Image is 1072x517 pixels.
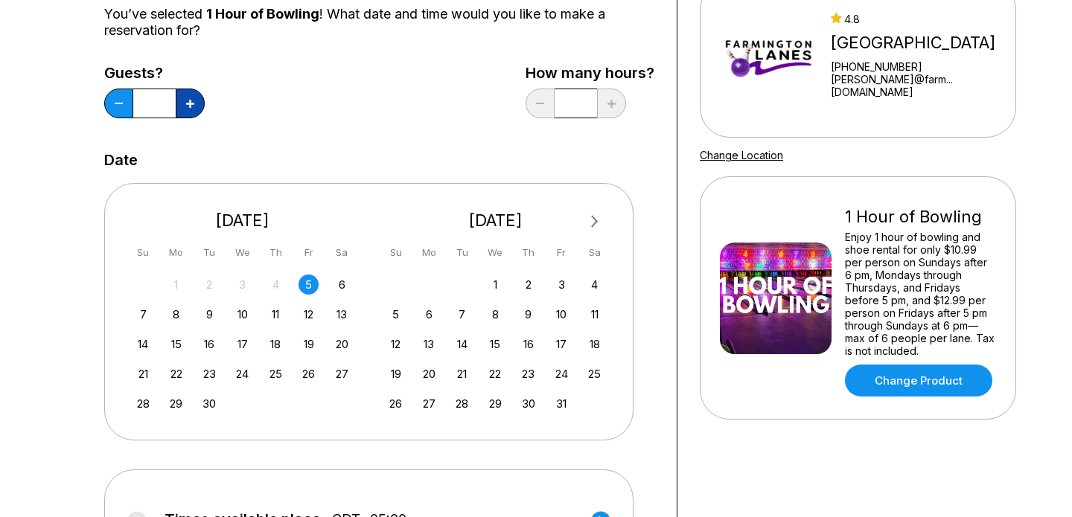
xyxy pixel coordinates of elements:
div: Choose Friday, September 19th, 2025 [299,334,319,354]
div: Choose Saturday, September 27th, 2025 [332,364,352,384]
div: Choose Thursday, October 16th, 2025 [518,334,538,354]
div: Choose Wednesday, October 8th, 2025 [485,304,505,324]
div: Choose Saturday, October 25th, 2025 [584,364,604,384]
div: Sa [584,243,604,263]
div: We [485,243,505,263]
div: Su [386,243,406,263]
div: month 2025-10 [384,273,607,414]
div: [DATE] [380,211,611,231]
div: Enjoy 1 hour of bowling and shoe rental for only $10.99 per person on Sundays after 6 pm, Mondays... [845,231,996,357]
div: Choose Friday, September 12th, 2025 [299,304,319,324]
div: Choose Saturday, September 6th, 2025 [332,274,352,295]
div: Choose Friday, October 10th, 2025 [552,304,572,324]
a: Change Product [845,365,992,396]
div: Choose Sunday, September 28th, 2025 [133,394,153,414]
div: Choose Sunday, September 14th, 2025 [133,334,153,354]
div: Fr [299,243,319,263]
div: Choose Thursday, October 23rd, 2025 [518,364,538,384]
div: Choose Monday, September 29th, 2025 [166,394,186,414]
div: Choose Saturday, September 13th, 2025 [332,304,352,324]
div: Not available Thursday, September 4th, 2025 [266,274,286,295]
div: Choose Friday, October 3rd, 2025 [552,274,572,295]
div: Choose Saturday, October 18th, 2025 [584,334,604,354]
div: Choose Sunday, September 21st, 2025 [133,364,153,384]
div: We [232,243,252,263]
div: Choose Sunday, September 7th, 2025 [133,304,153,324]
div: Fr [552,243,572,263]
div: Mo [419,243,439,263]
div: Choose Thursday, October 30th, 2025 [518,394,538,414]
div: Choose Tuesday, October 28th, 2025 [452,394,472,414]
div: Not available Tuesday, September 2nd, 2025 [200,274,220,295]
img: Farmington Lanes [720,3,817,115]
div: Choose Tuesday, September 16th, 2025 [200,334,220,354]
div: Choose Monday, September 22nd, 2025 [166,364,186,384]
div: Choose Friday, October 17th, 2025 [552,334,572,354]
div: Choose Friday, October 24th, 2025 [552,364,572,384]
label: Guests? [104,65,205,81]
div: Choose Saturday, October 4th, 2025 [584,274,604,295]
div: Choose Thursday, September 25th, 2025 [266,364,286,384]
div: You’ve selected ! What date and time would you like to make a reservation for? [104,6,654,39]
div: Mo [166,243,186,263]
div: Choose Monday, October 13th, 2025 [419,334,439,354]
div: Choose Wednesday, September 10th, 2025 [232,304,252,324]
div: Choose Tuesday, September 30th, 2025 [200,394,220,414]
div: [DATE] [127,211,358,231]
div: Choose Monday, October 27th, 2025 [419,394,439,414]
div: Choose Tuesday, October 14th, 2025 [452,334,472,354]
button: Next Month [583,210,607,234]
div: Choose Wednesday, September 17th, 2025 [232,334,252,354]
div: Tu [200,243,220,263]
div: Choose Wednesday, September 24th, 2025 [232,364,252,384]
div: Choose Friday, September 5th, 2025 [299,274,319,295]
label: Date [104,152,138,168]
div: Choose Friday, October 31st, 2025 [552,394,572,414]
div: Choose Wednesday, October 29th, 2025 [485,394,505,414]
div: Choose Wednesday, October 15th, 2025 [485,334,505,354]
div: Choose Tuesday, September 9th, 2025 [200,304,220,324]
div: Choose Monday, October 6th, 2025 [419,304,439,324]
div: Not available Wednesday, September 3rd, 2025 [232,274,252,295]
div: [PHONE_NUMBER] [831,60,1009,73]
div: Choose Tuesday, October 7th, 2025 [452,304,472,324]
div: Choose Monday, October 20th, 2025 [419,364,439,384]
div: Sa [332,243,352,263]
div: Tu [452,243,472,263]
div: Choose Sunday, October 12th, 2025 [386,334,406,354]
div: month 2025-09 [131,273,354,414]
div: Choose Sunday, October 26th, 2025 [386,394,406,414]
a: [PERSON_NAME]@farm...[DOMAIN_NAME] [831,73,1009,98]
div: Su [133,243,153,263]
img: 1 Hour of Bowling [720,243,832,354]
div: Not available Monday, September 1st, 2025 [166,274,186,295]
div: Th [266,243,286,263]
div: [GEOGRAPHIC_DATA] [831,33,1009,53]
div: Th [518,243,538,263]
div: Choose Sunday, October 5th, 2025 [386,304,406,324]
a: Change Location [700,149,783,161]
div: Choose Tuesday, October 21st, 2025 [452,364,472,384]
div: Choose Sunday, October 19th, 2025 [386,364,406,384]
div: Choose Monday, September 15th, 2025 [166,334,186,354]
div: Choose Saturday, September 20th, 2025 [332,334,352,354]
div: 1 Hour of Bowling [845,207,996,227]
div: Choose Saturday, October 11th, 2025 [584,304,604,324]
div: Choose Friday, September 26th, 2025 [299,364,319,384]
div: Choose Wednesday, October 1st, 2025 [485,274,505,295]
div: Choose Thursday, October 9th, 2025 [518,304,538,324]
div: Choose Tuesday, September 23rd, 2025 [200,364,220,384]
div: Choose Wednesday, October 22nd, 2025 [485,364,505,384]
label: How many hours? [526,65,654,81]
div: Choose Thursday, September 11th, 2025 [266,304,286,324]
div: Choose Thursday, September 18th, 2025 [266,334,286,354]
div: 4.8 [831,13,1009,25]
span: 1 Hour of Bowling [206,6,319,22]
div: Choose Thursday, October 2nd, 2025 [518,274,538,295]
div: Choose Monday, September 8th, 2025 [166,304,186,324]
